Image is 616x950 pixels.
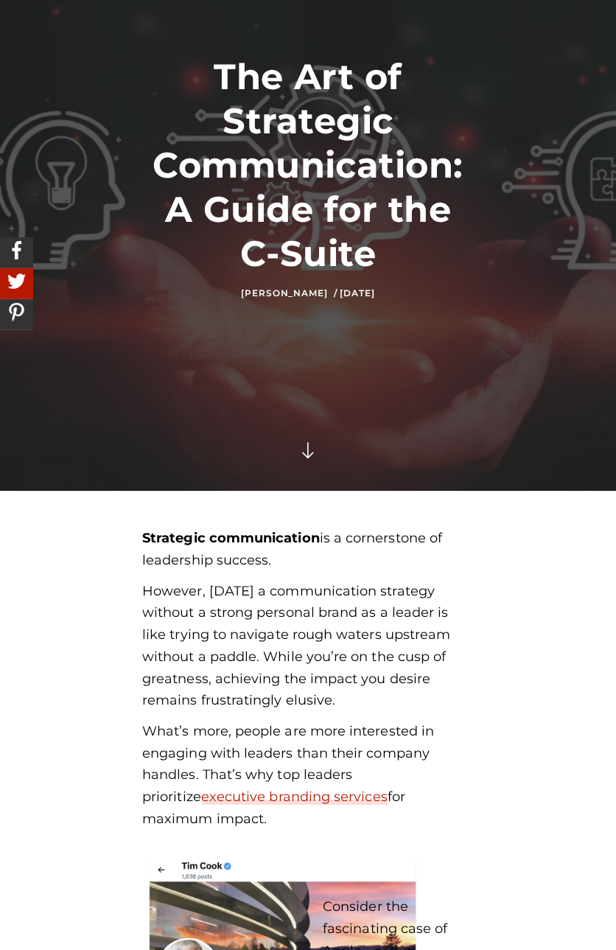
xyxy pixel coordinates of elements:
[142,721,474,830] p: What’s more, people are more interested in engaging with leaders than their company handles. That...
[142,581,474,712] p: However, [DATE] a communication strategy without a strong personal brand as a leader is like tryi...
[142,528,474,571] p: is a cornerstone of leadership success.
[4,299,29,325] img: Share On Pinterest
[4,268,29,294] img: Share On Twitter
[142,55,474,276] h1: The Art of Strategic Communication: A Guide for the C-Suite
[201,789,388,805] a: executive branding services
[4,237,29,263] img: Share On Facebook
[241,287,337,298] a: [PERSON_NAME] /
[340,287,374,298] time: [DATE]
[142,530,320,546] b: Strategic communication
